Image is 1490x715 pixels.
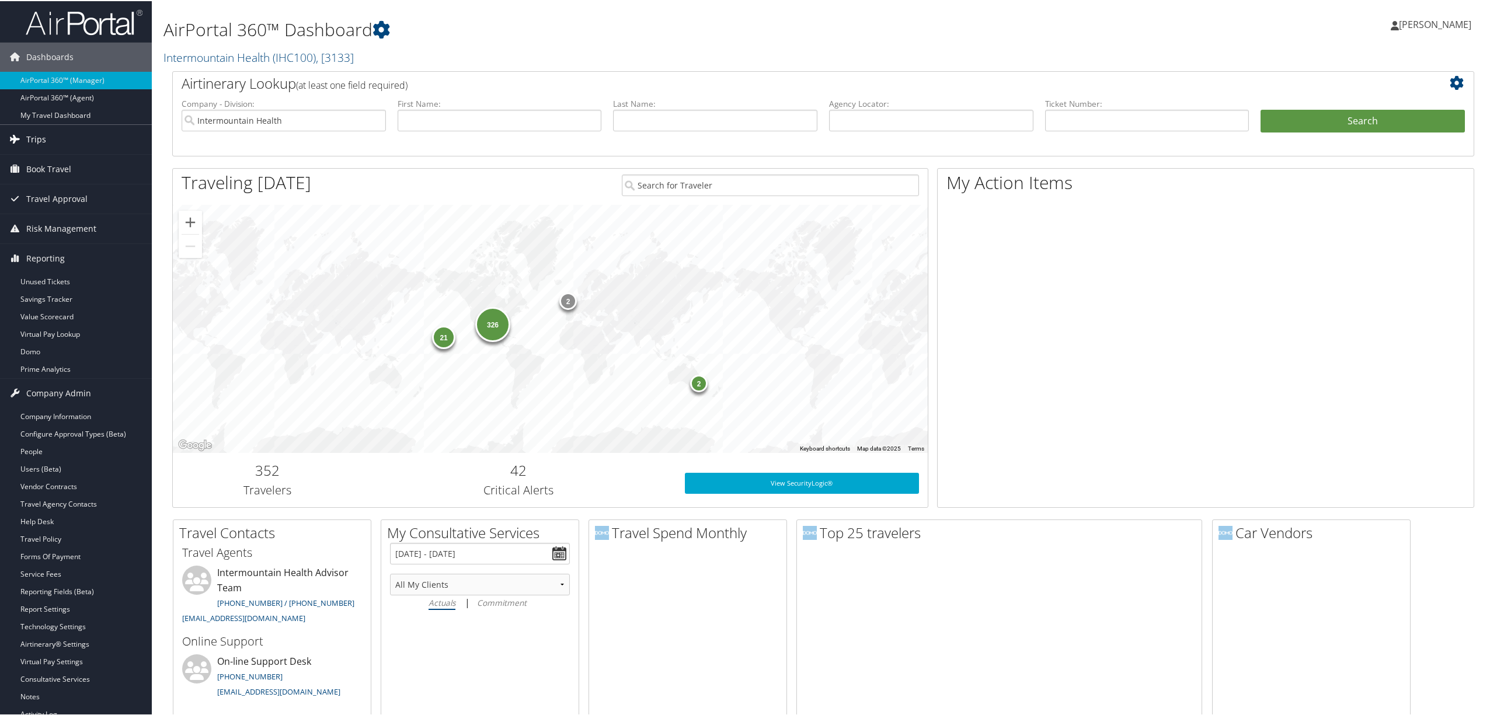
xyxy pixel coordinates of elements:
div: 2 [690,374,708,391]
img: airportal-logo.png [26,8,142,35]
span: (at least one field required) [296,78,408,90]
h2: Car Vendors [1219,522,1410,542]
h2: 352 [182,459,353,479]
a: Terms (opens in new tab) [908,444,924,451]
span: Map data ©2025 [857,444,901,451]
i: Actuals [429,596,455,607]
a: Intermountain Health [163,48,354,64]
a: [PERSON_NAME] [1391,6,1483,41]
h2: Travel Spend Monthly [595,522,786,542]
h3: Travel Agents [182,543,362,560]
label: First Name: [398,97,602,109]
h2: My Consultative Services [387,522,579,542]
span: ( IHC100 ) [273,48,316,64]
span: Dashboards [26,41,74,71]
button: Zoom out [179,233,202,257]
h2: Top 25 travelers [803,522,1202,542]
i: Commitment [477,596,527,607]
button: Zoom in [179,210,202,233]
label: Agency Locator: [829,97,1033,109]
span: Reporting [26,243,65,272]
div: 2 [559,291,577,308]
img: domo-logo.png [803,525,817,539]
h1: My Action Items [938,169,1474,194]
h2: Airtinerary Lookup [182,72,1356,92]
div: 326 [475,306,510,341]
h2: 42 [370,459,667,479]
a: [PHONE_NUMBER] [217,670,283,681]
span: Trips [26,124,46,153]
a: View SecurityLogic® [685,472,919,493]
li: Intermountain Health Advisor Team [176,564,368,627]
h3: Online Support [182,632,362,648]
label: Company - Division: [182,97,386,109]
span: Risk Management [26,213,96,242]
button: Search [1261,109,1465,132]
label: Last Name: [613,97,817,109]
a: [EMAIL_ADDRESS][DOMAIN_NAME] [217,685,340,696]
h1: Traveling [DATE] [182,169,311,194]
a: Open this area in Google Maps (opens a new window) [176,437,214,452]
span: , [ 3133 ] [316,48,354,64]
h3: Travelers [182,481,353,497]
a: [PHONE_NUMBER] / [PHONE_NUMBER] [217,597,354,607]
span: [PERSON_NAME] [1399,17,1471,30]
div: 21 [432,324,455,347]
h1: AirPortal 360™ Dashboard [163,16,1043,41]
input: Search for Traveler [622,173,919,195]
h2: Travel Contacts [179,522,371,542]
h3: Critical Alerts [370,481,667,497]
div: | [390,594,570,609]
img: domo-logo.png [595,525,609,539]
span: Book Travel [26,154,71,183]
li: On-line Support Desk [176,653,368,701]
img: Google [176,437,214,452]
span: Travel Approval [26,183,88,212]
label: Ticket Number: [1045,97,1249,109]
span: Company Admin [26,378,91,407]
a: [EMAIL_ADDRESS][DOMAIN_NAME] [182,612,305,622]
img: domo-logo.png [1219,525,1233,539]
button: Keyboard shortcuts [800,444,850,452]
